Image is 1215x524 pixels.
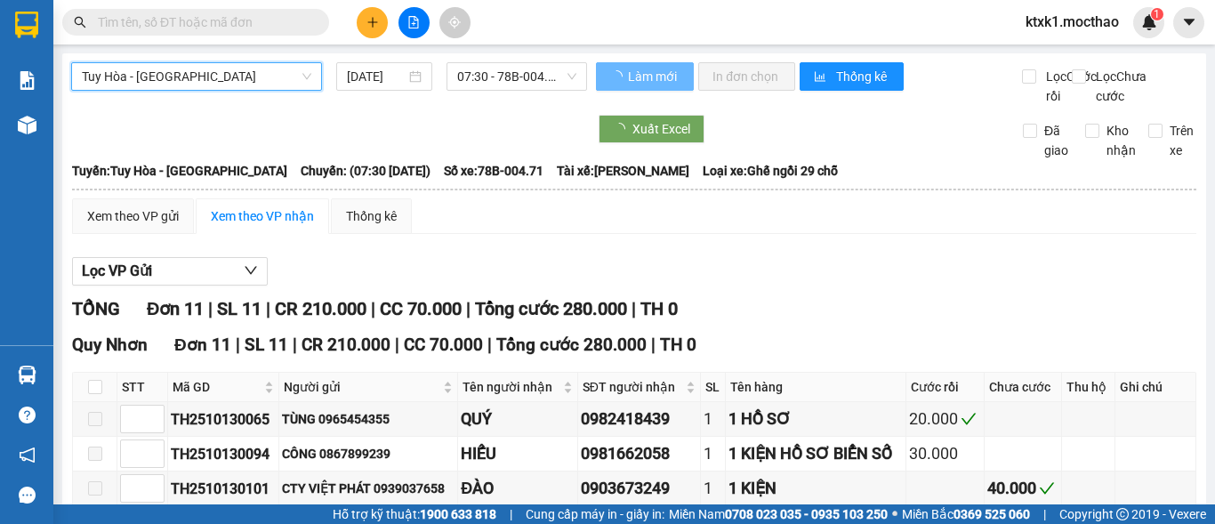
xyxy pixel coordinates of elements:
img: warehouse-icon [18,116,36,134]
td: ĐÀO [458,472,578,506]
span: | [632,298,636,319]
span: message [19,487,36,504]
td: TH2510130065 [168,402,279,437]
span: notification [19,447,36,464]
button: In đơn chọn [698,62,795,91]
sup: 1 [1151,8,1163,20]
span: Chuyến: (07:30 [DATE]) [301,161,430,181]
strong: 0369 525 060 [953,507,1030,521]
button: bar-chartThống kê [800,62,904,91]
td: 0903673249 [578,472,701,506]
div: TÙNG 0965454355 [282,409,455,429]
span: ktxk1.mocthao [1011,11,1133,33]
span: | [395,335,399,355]
td: TH2510130094 [168,437,279,472]
td: QUÝ [458,402,578,437]
span: check [961,411,977,427]
span: | [208,298,213,319]
div: 1 [704,476,723,501]
th: Cước rồi [906,373,985,402]
div: 1 [704,407,723,431]
div: Xem theo VP nhận [211,206,314,226]
img: warehouse-icon [18,366,36,384]
div: TH2510130094 [171,443,276,465]
span: bar-chart [814,70,829,85]
img: solution-icon [18,71,36,90]
span: | [371,298,375,319]
div: HIẾU [461,441,575,466]
img: icon-new-feature [1141,14,1157,30]
div: TH2510130065 [171,408,276,431]
span: file-add [407,16,420,28]
span: Miền Nam [669,504,888,524]
td: 0982418439 [578,402,701,437]
span: Thống kê [836,67,889,86]
td: TH2510130101 [168,472,279,506]
button: caret-down [1173,7,1204,38]
span: check [1039,480,1055,496]
span: Lọc Chưa cước [1089,67,1149,106]
span: CR 210.000 [302,335,390,355]
span: Số xe: 78B-004.71 [444,161,543,181]
span: | [510,504,512,524]
span: Tuy Hòa - Quy Nhơn [82,63,311,90]
strong: 0708 023 035 - 0935 103 250 [725,507,888,521]
td: HIẾU [458,437,578,472]
th: Ghi chú [1115,373,1196,402]
span: question-circle [19,407,36,423]
div: 1 KIỆN HỒ SƠ BIỂN SỐ [728,441,902,466]
span: TH 0 [660,335,696,355]
strong: 1900 633 818 [420,507,496,521]
span: Kho nhận [1099,121,1143,160]
th: Thu hộ [1062,373,1114,402]
span: SĐT người nhận [583,377,682,397]
span: loading [610,70,625,83]
span: Đã giao [1037,121,1075,160]
div: CÔNG 0867899239 [282,444,455,464]
div: 0981662058 [581,441,697,466]
span: | [651,335,656,355]
button: plus [357,7,388,38]
div: Xem theo VP gửi [87,206,179,226]
th: SL [701,373,727,402]
b: Tuyến: Tuy Hòa - [GEOGRAPHIC_DATA] [72,164,287,178]
span: 1 [1154,8,1160,20]
span: Lọc Cước rồi [1039,67,1099,106]
span: search [74,16,86,28]
span: Tổng cước 280.000 [475,298,627,319]
span: Tài xế: [PERSON_NAME] [557,161,689,181]
div: CTY VIỆT PHÁT 0939037658 [282,479,455,498]
span: Miền Bắc [902,504,1030,524]
span: Đơn 11 [174,335,231,355]
span: down [244,263,258,278]
span: CR 210.000 [275,298,366,319]
span: Mã GD [173,377,261,397]
span: Cung cấp máy in - giấy in: [526,504,664,524]
span: TH 0 [640,298,678,319]
div: 40.000 [987,476,1059,501]
span: loading [613,123,632,135]
span: Xuất Excel [632,119,690,139]
td: 0981662058 [578,437,701,472]
span: CC 70.000 [380,298,462,319]
input: Tìm tên, số ĐT hoặc mã đơn [98,12,308,32]
div: 1 KIỆN [728,476,902,501]
span: SL 11 [217,298,262,319]
span: plus [366,16,379,28]
div: 0903673249 [581,476,697,501]
span: Quy Nhơn [72,335,148,355]
span: Làm mới [628,67,680,86]
span: | [293,335,297,355]
div: ĐÀO [461,476,575,501]
span: Đơn 11 [147,298,204,319]
button: Xuất Excel [599,115,704,143]
div: 0982418439 [581,407,697,431]
span: | [236,335,240,355]
img: logo-vxr [15,12,38,38]
div: 30.000 [909,441,981,466]
div: 20.000 [909,407,981,431]
span: Tên người nhận [463,377,559,397]
div: Thống kê [346,206,397,226]
button: aim [439,7,471,38]
div: TH2510130101 [171,478,276,500]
